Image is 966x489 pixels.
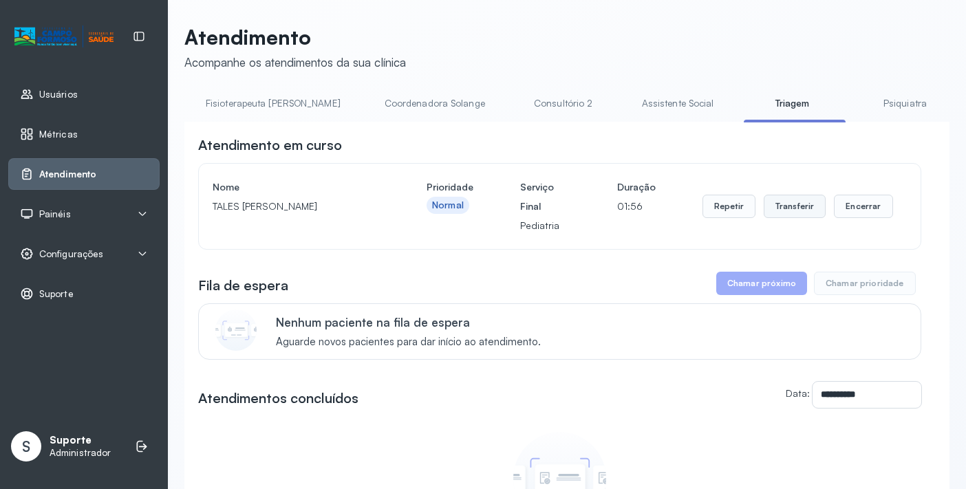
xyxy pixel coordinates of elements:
img: Logotipo do estabelecimento [14,25,114,48]
a: Psiquiatra [857,92,953,115]
button: Transferir [764,195,826,218]
label: Data: [786,387,810,399]
h3: Atendimentos concluídos [198,389,358,408]
h3: Atendimento em curso [198,135,342,155]
span: Atendimento [39,169,96,180]
span: Usuários [39,89,78,100]
p: Suporte [50,434,111,447]
p: TALES [PERSON_NAME] [213,197,380,216]
p: Atendimento [184,25,406,50]
h3: Fila de espera [198,276,288,295]
span: Configurações [39,248,103,260]
h4: Nome [213,177,380,197]
a: Usuários [20,87,148,101]
button: Chamar próximo [716,272,807,295]
span: Suporte [39,288,74,300]
h4: Prioridade [427,177,473,197]
p: Nenhum paciente na fila de espera [276,315,541,329]
img: Imagem de CalloutCard [215,309,257,351]
p: Pediatria [520,216,570,235]
a: Triagem [744,92,840,115]
span: Painéis [39,208,71,220]
div: Acompanhe os atendimentos da sua clínica [184,55,406,69]
a: Métricas [20,127,148,141]
p: 01:56 [617,197,656,216]
button: Encerrar [834,195,892,218]
p: Administrador [50,447,111,459]
span: Aguarde novos pacientes para dar início ao atendimento. [276,336,541,349]
a: Atendimento [20,167,148,181]
h4: Duração [617,177,656,197]
a: Coordenadora Solange [371,92,499,115]
a: Assistente Social [628,92,728,115]
a: Fisioterapeuta [PERSON_NAME] [192,92,354,115]
span: Métricas [39,129,78,140]
a: Consultório 2 [515,92,612,115]
button: Repetir [702,195,755,218]
button: Chamar prioridade [814,272,916,295]
h4: Serviço Final [520,177,570,216]
div: Normal [432,199,464,211]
